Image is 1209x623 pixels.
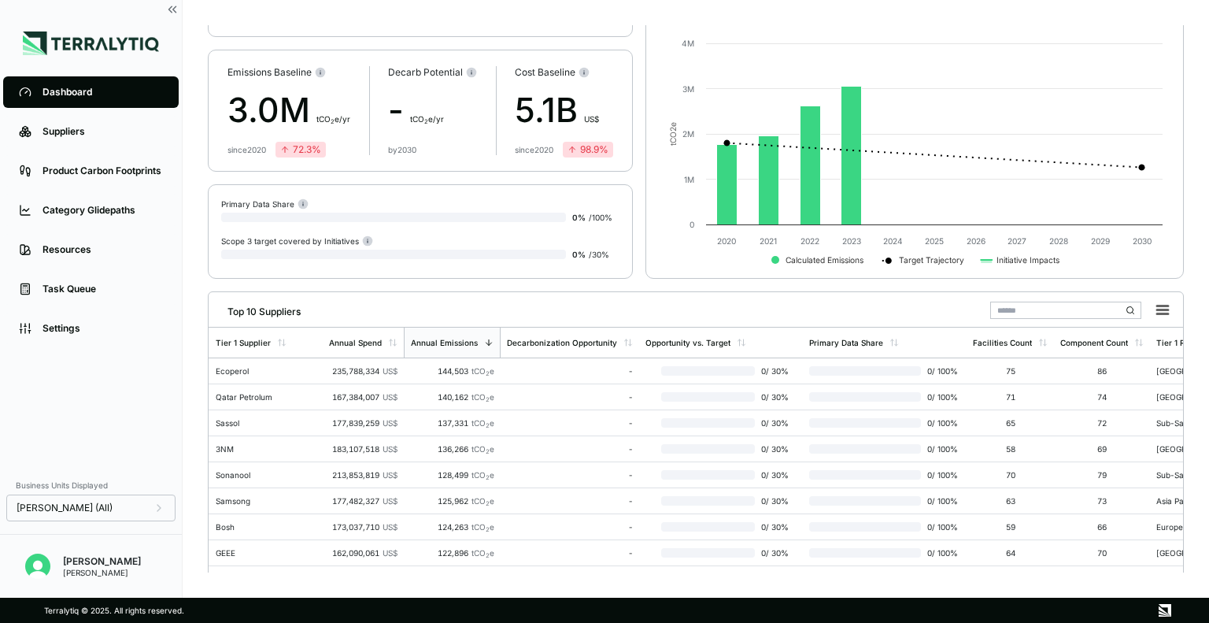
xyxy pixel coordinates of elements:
[755,418,797,428] span: 0 / 30 %
[329,366,397,376] div: 235,788,334
[216,338,271,347] div: Tier 1 Supplier
[973,522,1048,532] div: 59
[568,143,608,156] div: 98.9 %
[216,496,316,506] div: Samsong
[63,568,141,577] div: [PERSON_NAME]
[410,418,494,428] div: 137,331
[584,114,599,124] span: US$
[996,255,1059,265] text: Initiative Impacts
[760,236,777,246] text: 2021
[682,39,694,48] text: 4M
[19,547,57,585] button: Open user button
[1060,418,1144,428] div: 72
[507,392,633,402] div: -
[690,220,694,229] text: 0
[507,444,633,454] div: -
[486,500,490,507] sub: 2
[921,522,960,532] span: 0 / 100 %
[216,392,316,402] div: Qatar Petrolum
[507,338,617,347] div: Decarbonization Opportunity
[329,522,397,532] div: 173,037,710
[973,338,1032,347] div: Facilities Count
[921,366,960,376] span: 0 / 100 %
[329,392,397,402] div: 167,384,007
[755,392,797,402] span: 0 / 30 %
[43,283,163,295] div: Task Queue
[471,366,494,376] span: tCO e
[755,522,797,532] span: 0 / 30 %
[973,548,1048,558] div: 64
[1060,496,1144,506] div: 73
[410,470,494,480] div: 128,499
[221,235,373,247] div: Scope 3 target covered by Initiatives
[43,204,163,217] div: Category Glidepaths
[682,129,694,139] text: 2M
[410,114,444,124] span: t CO e/yr
[515,85,613,135] div: 5.1B
[383,470,397,480] span: US$
[471,548,494,558] span: tCO e
[1060,338,1128,347] div: Component Count
[973,418,1048,428] div: 65
[410,496,494,506] div: 125,962
[424,118,428,125] sub: 2
[331,118,335,125] sub: 2
[25,554,50,579] img: Aayush Gupta
[329,338,382,347] div: Annual Spend
[388,85,477,135] div: -
[471,444,494,454] span: tCO e
[668,127,678,132] tspan: 2
[471,470,494,480] span: tCO e
[507,496,633,506] div: -
[589,250,609,259] span: / 30 %
[471,496,494,506] span: tCO e
[921,418,960,428] span: 0 / 100 %
[973,470,1048,480] div: 70
[471,392,494,402] span: tCO e
[921,496,960,506] span: 0 / 100 %
[410,444,494,454] div: 136,266
[383,392,397,402] span: US$
[329,444,397,454] div: 183,107,518
[383,366,397,376] span: US$
[227,145,266,154] div: since 2020
[755,470,797,480] span: 0 / 30 %
[388,145,416,154] div: by 2030
[507,418,633,428] div: -
[1060,366,1144,376] div: 86
[43,86,163,98] div: Dashboard
[507,522,633,532] div: -
[1007,236,1026,246] text: 2027
[973,392,1048,402] div: 71
[216,418,316,428] div: Sassol
[23,32,159,55] img: Logo
[63,555,141,568] div: [PERSON_NAME]
[507,366,633,376] div: -
[410,366,494,376] div: 144,503
[383,496,397,506] span: US$
[589,213,612,222] span: / 100 %
[486,396,490,403] sub: 2
[17,502,113,514] span: [PERSON_NAME] (All)
[800,236,819,246] text: 2022
[1060,548,1144,558] div: 70
[410,392,494,402] div: 140,162
[883,236,903,246] text: 2024
[899,255,964,265] text: Target Trajectory
[973,366,1048,376] div: 75
[755,444,797,454] span: 0 / 30 %
[507,548,633,558] div: -
[668,122,678,146] text: tCO e
[755,496,797,506] span: 0 / 30 %
[329,548,397,558] div: 162,090,061
[842,236,861,246] text: 2023
[215,299,301,318] div: Top 10 Suppliers
[411,338,478,347] div: Annual Emissions
[471,418,494,428] span: tCO e
[221,198,309,210] div: Primary Data Share
[329,418,397,428] div: 177,839,259
[316,114,350,124] span: t CO e/yr
[921,444,960,454] span: 0 / 100 %
[921,392,960,402] span: 0 / 100 %
[973,444,1048,454] div: 58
